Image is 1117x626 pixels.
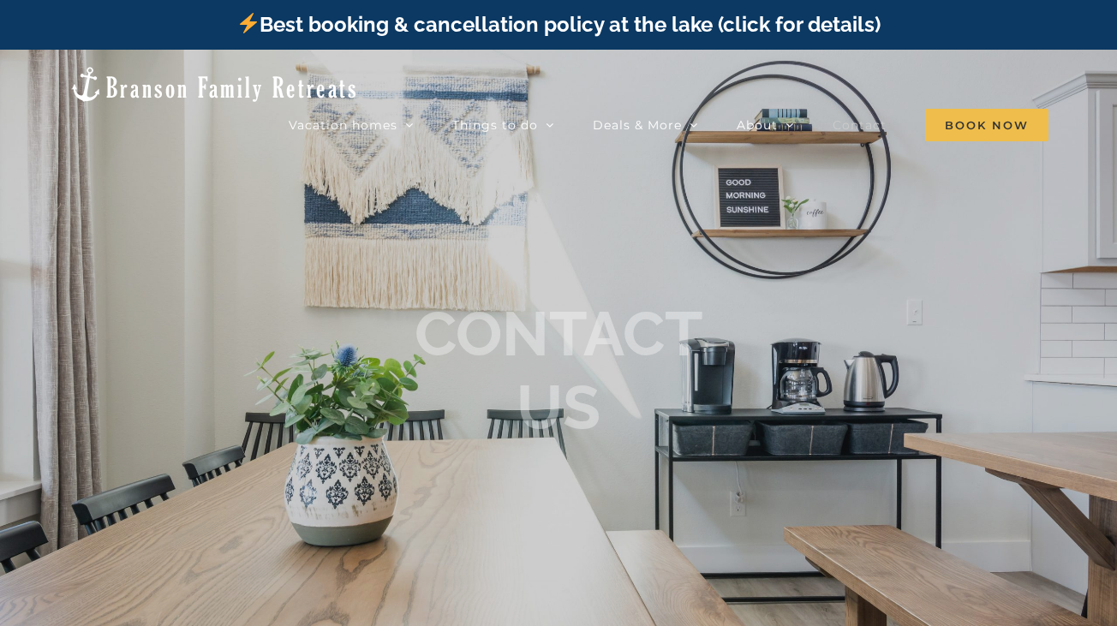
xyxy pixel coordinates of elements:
span: Deals & More [593,119,682,131]
nav: Main Menu [289,108,1048,142]
a: Book Now [925,108,1048,142]
a: Deals & More [593,108,698,142]
b: CONTACT US [415,296,703,443]
a: Things to do [452,108,554,142]
span: Contact [833,119,887,131]
a: Contact [833,108,887,142]
a: About [737,108,794,142]
a: Best booking & cancellation policy at the lake (click for details) [236,12,881,37]
span: Book Now [925,109,1048,141]
a: Vacation homes [289,108,414,142]
span: Vacation homes [289,119,397,131]
span: Things to do [452,119,538,131]
img: Branson Family Retreats Logo [69,65,359,104]
span: About [737,119,778,131]
img: ⚡️ [238,13,259,33]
